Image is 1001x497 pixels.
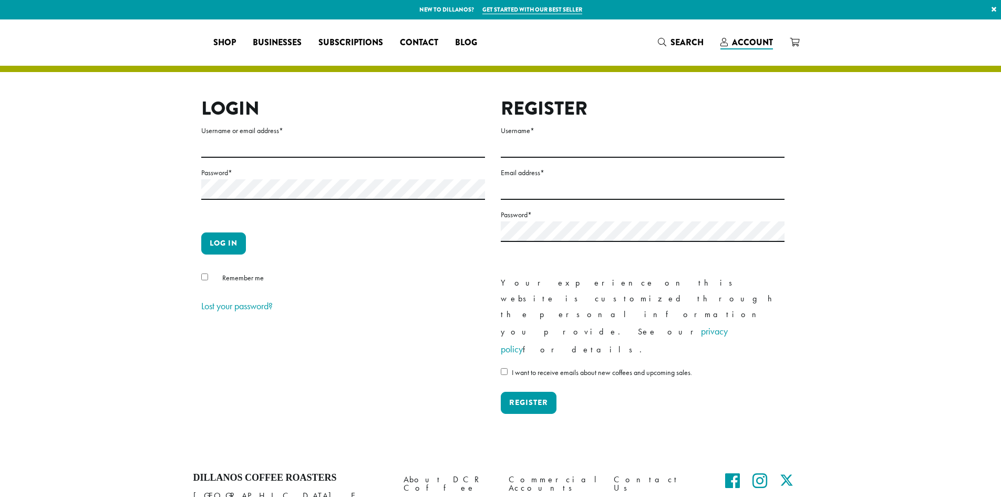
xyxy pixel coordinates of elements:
p: Your experience on this website is customized through the personal information you provide. See o... [501,275,785,358]
button: Log in [201,232,246,255]
span: I want to receive emails about new coffees and upcoming sales. [512,368,692,377]
span: Subscriptions [318,36,383,49]
a: About DCR Coffee [404,472,493,495]
span: Remember me [222,273,264,282]
a: Get started with our best seller [482,5,582,14]
h2: Login [201,97,485,120]
a: Contact Us [614,472,703,495]
label: Username [501,124,785,137]
span: Account [732,36,773,48]
a: privacy policy [501,325,728,355]
label: Email address [501,166,785,179]
span: Contact [400,36,438,49]
h4: Dillanos Coffee Roasters [193,472,388,484]
span: Businesses [253,36,302,49]
label: Password [201,166,485,179]
a: Commercial Accounts [509,472,598,495]
span: Shop [213,36,236,49]
a: Lost your password? [201,300,273,312]
span: Search [670,36,704,48]
a: Search [649,34,712,51]
input: I want to receive emails about new coffees and upcoming sales. [501,368,508,375]
a: Shop [205,34,244,51]
span: Blog [455,36,477,49]
label: Username or email address [201,124,485,137]
button: Register [501,392,556,414]
label: Password [501,208,785,221]
h2: Register [501,97,785,120]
